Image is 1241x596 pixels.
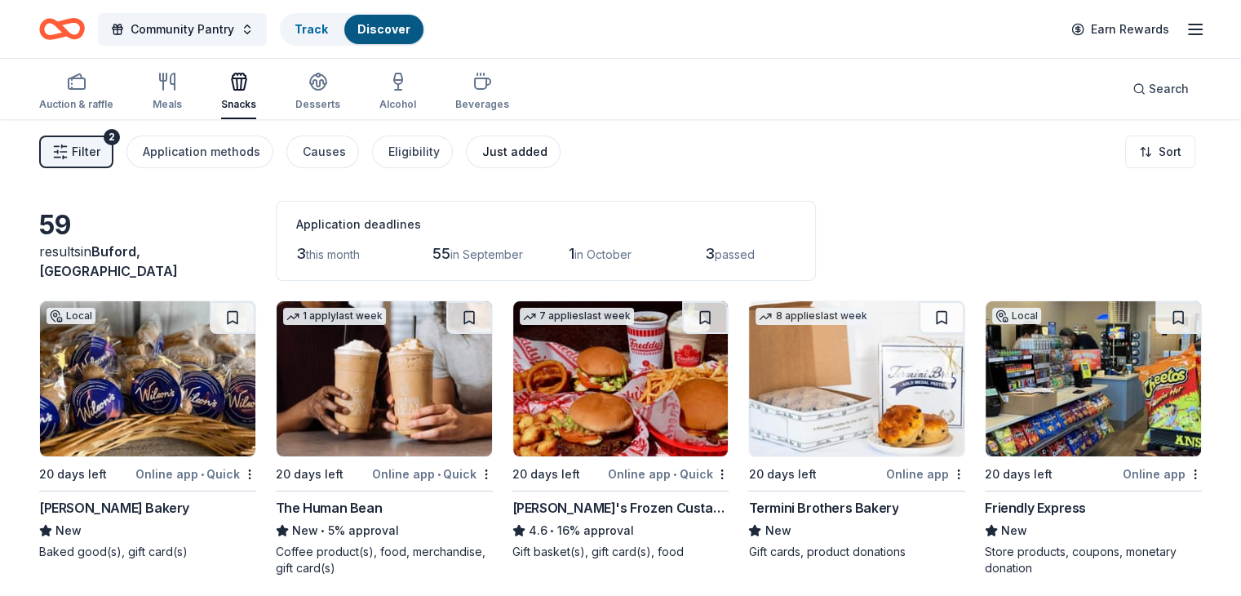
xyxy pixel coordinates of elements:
span: Community Pantry [131,20,234,39]
div: Application deadlines [296,215,796,234]
div: 7 applies last week [520,308,634,325]
span: in September [450,247,523,261]
div: Desserts [295,98,340,111]
div: 20 days left [748,465,816,484]
div: Eligibility [388,142,440,162]
button: Application methods [126,136,273,168]
a: Image for Friendly ExpressLocal20 days leftOnline appFriendly ExpressNewStore products, coupons, ... [985,300,1202,576]
span: 55 [432,245,450,262]
button: Causes [286,136,359,168]
img: Image for Wilson's Bakery [40,301,255,456]
div: Auction & raffle [39,98,113,111]
span: • [201,468,204,481]
img: Image for Friendly Express [986,301,1201,456]
div: Online app [1123,464,1202,484]
span: New [1001,521,1027,540]
div: 1 apply last week [283,308,386,325]
button: Snacks [221,65,256,119]
div: Causes [303,142,346,162]
span: Filter [72,142,100,162]
span: • [321,524,325,537]
div: results [39,242,256,281]
span: in [39,243,178,279]
button: Alcohol [379,65,416,119]
div: 59 [39,209,256,242]
div: Alcohol [379,98,416,111]
span: 3 [296,245,306,262]
div: 20 days left [39,465,107,484]
div: Local [47,308,95,324]
div: 20 days left [985,465,1053,484]
button: Search [1119,73,1202,105]
span: Search [1149,79,1189,99]
span: New [765,521,791,540]
div: Local [992,308,1041,324]
div: Just added [482,142,547,162]
div: Baked good(s), gift card(s) [39,544,256,560]
div: Coffee product(s), food, merchandise, gift card(s) [276,544,493,576]
div: Online app Quick [372,464,493,484]
a: Image for Freddy's Frozen Custard & Steakburgers7 applieslast week20 days leftOnline app•Quick[PE... [512,300,729,560]
div: Gift basket(s), gift card(s), food [512,544,729,560]
div: Store products, coupons, monetary donation [985,544,1202,576]
div: Meals [153,98,182,111]
button: Meals [153,65,182,119]
div: 8 applies last week [756,308,870,325]
a: Home [39,10,85,48]
div: Online app [886,464,965,484]
div: [PERSON_NAME] Bakery [39,498,189,518]
span: 3 [705,245,715,262]
div: 5% approval [276,521,493,540]
button: Desserts [295,65,340,119]
img: Image for Freddy's Frozen Custard & Steakburgers [513,301,729,456]
span: passed [715,247,755,261]
span: New [55,521,82,540]
div: 16% approval [512,521,729,540]
div: Application methods [143,142,260,162]
button: Eligibility [372,136,453,168]
div: Friendly Express [985,498,1086,518]
button: Beverages [455,65,509,119]
span: this month [306,247,360,261]
button: Just added [466,136,561,168]
img: Image for The Human Bean [277,301,492,456]
div: 20 days left [512,465,580,484]
div: Beverages [455,98,509,111]
div: Online app Quick [608,464,729,484]
a: Discover [357,22,410,36]
div: Online app Quick [135,464,256,484]
span: Buford, [GEOGRAPHIC_DATA] [39,243,178,279]
a: Image for The Human Bean1 applylast week20 days leftOnline app•QuickThe Human BeanNew•5% approval... [276,300,493,576]
button: Auction & raffle [39,65,113,119]
span: New [292,521,318,540]
a: Earn Rewards [1061,15,1179,44]
div: Gift cards, product donations [748,544,965,560]
div: [PERSON_NAME]'s Frozen Custard & Steakburgers [512,498,729,518]
a: Image for Termini Brothers Bakery8 applieslast week20 days leftOnline appTermini Brothers BakeryN... [748,300,965,560]
button: TrackDiscover [280,13,425,46]
span: 4.6 [529,521,547,540]
div: The Human Bean [276,498,382,518]
div: Snacks [221,98,256,111]
div: 20 days left [276,465,343,484]
span: • [437,468,441,481]
span: Sort [1159,142,1181,162]
button: Community Pantry [98,13,267,46]
a: Image for Wilson's BakeryLocal20 days leftOnline app•Quick[PERSON_NAME] BakeryNewBaked good(s), g... [39,300,256,560]
button: Sort [1125,136,1195,168]
a: Track [295,22,328,36]
div: Termini Brothers Bakery [748,498,898,518]
span: • [550,524,554,537]
button: Filter2 [39,136,113,168]
span: in October [574,247,632,261]
img: Image for Termini Brothers Bakery [749,301,964,456]
span: • [673,468,676,481]
span: 1 [569,245,574,262]
div: 2 [104,129,120,145]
